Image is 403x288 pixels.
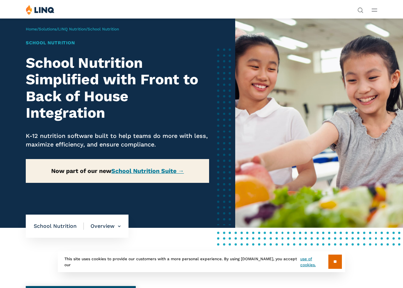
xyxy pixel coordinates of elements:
[235,18,403,228] img: School Nutrition Banner
[39,27,56,31] a: Solutions
[300,256,328,268] a: use of cookies.
[26,27,37,31] a: Home
[26,27,119,31] span: / / /
[372,6,377,14] button: Open Main Menu
[26,55,209,122] h2: School Nutrition Simplified with Front to Back of House Integration
[34,223,84,230] span: School Nutrition
[357,5,363,13] nav: Utility Navigation
[88,27,119,31] span: School Nutrition
[26,39,209,46] h1: School Nutrition
[26,5,55,15] img: LINQ | K‑12 Software
[58,251,345,272] div: This site uses cookies to provide our customers with a more personal experience. By using [DOMAIN...
[26,132,209,148] p: K-12 nutrition software built to help teams do more with less, maximize efficiency, and ensure co...
[111,167,184,174] a: School Nutrition Suite →
[84,215,121,238] li: Overview
[357,7,363,13] button: Open Search Bar
[58,27,86,31] a: LINQ Nutrition
[51,167,184,174] strong: Now part of our new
